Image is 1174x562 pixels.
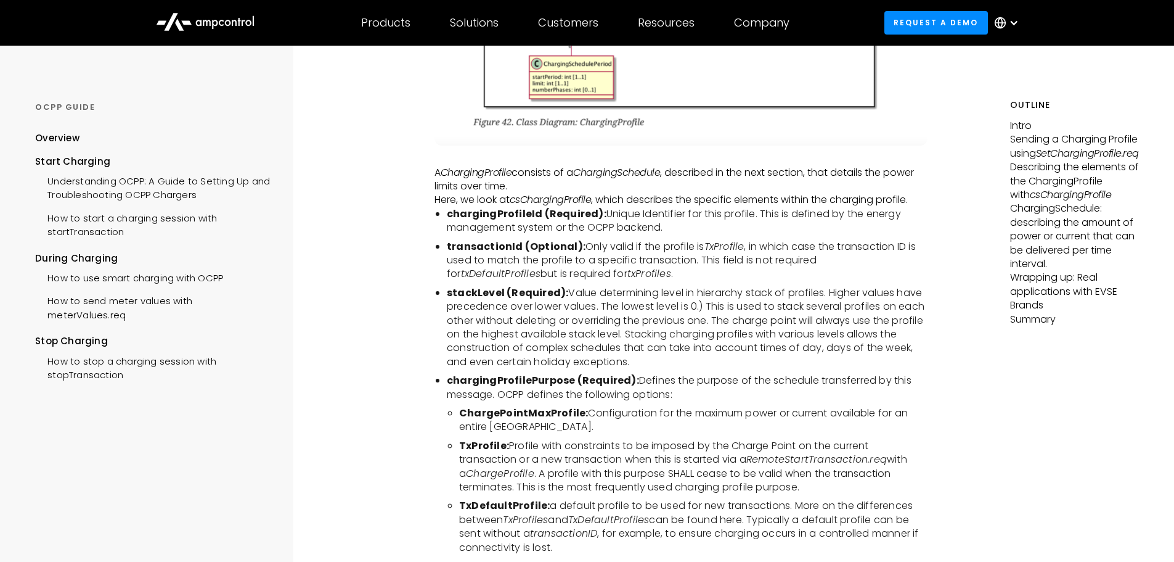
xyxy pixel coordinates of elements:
[434,152,928,165] p: ‍
[459,499,928,555] li: a default profile to be used for new transactions. More on the differences between and can be fou...
[638,16,695,30] div: Resources
[35,155,270,168] div: Start Charging
[35,288,270,325] a: How to send meter values with meterValues.req
[35,102,270,113] div: OCPP GUIDE
[538,16,598,30] div: Customers
[734,16,789,30] div: Company
[441,165,512,180] em: ChargingProfile
[35,168,270,205] a: Understanding OCPP: A Guide to Setting Up and Troubleshooting OCPP Chargers
[447,373,639,387] b: chargingProfilePurpose (Required):
[35,131,79,154] a: Overview
[35,205,270,242] a: How to start a charging session with startTransaction
[450,16,499,30] div: Solutions
[1010,271,1139,312] p: Wrapping up: Real applications with EVSE Brands
[573,165,660,180] em: ChargingSchedule
[459,406,588,420] b: ChargePointMaxProfile:
[447,239,585,254] b: transactionId (Optional):
[447,286,568,300] b: stackLevel (Required):
[459,439,509,453] b: TxProfile:
[35,252,270,265] div: During Charging
[1010,99,1139,112] h5: Outline
[530,526,598,540] i: transactionID
[35,265,223,288] a: How to use smart charging with OCPP
[461,267,540,281] i: txDefaultProfiles
[884,11,988,34] a: Request a demo
[434,166,928,194] p: A consists of a , described in the next section, that details the power limits over time.
[447,207,928,235] li: Unique Identifier for this profile. This is defined by the energy management system or the OCPP b...
[704,239,744,254] i: TxProfile
[35,334,270,348] div: Stop Charging
[459,498,550,513] b: TxDefaultProfile:
[447,207,606,221] b: chargingProfileId (Required):
[361,16,410,30] div: Products
[35,349,270,386] a: How to stop a charging session with stopTransaction
[434,193,928,207] p: Here, we look at , which describes the specific elements within the charging profile.
[466,466,534,481] i: ChargeProfile
[1010,133,1139,160] p: Sending a Charging Profile using
[447,240,928,281] li: Only valid if the profile is , in which case the transaction ID is used to match the profile to a...
[1010,313,1139,326] p: Summary
[503,513,548,527] i: TxProfiles
[568,513,649,527] i: TxDefaultProfiles
[447,286,928,369] li: Value determining level in hierarchy stack of profiles. Higher values have precedence over lower ...
[447,374,928,402] li: Defines the purpose of the schedule transferred by this message. OCPP defines the following options:
[35,131,79,145] div: Overview
[1010,119,1139,133] p: Intro
[1036,146,1139,160] em: SetChargingProfile.req
[459,439,928,495] li: Profile with constraints to be imposed by the Charge Point on the current transaction or a new tr...
[1010,160,1139,202] p: Describing the elements of the ChargingProfile with
[510,192,592,207] em: csChargingProfile
[627,267,671,281] i: txProfiles
[459,407,928,434] li: Configuration for the maximum power or current available for an entire [GEOGRAPHIC_DATA].
[746,452,887,466] i: RemoteStartTransaction.req
[1010,202,1139,271] p: ChargingSchedule: describing the amount of power or current that can be delivered per time interval.
[1030,188,1112,202] em: csChargingProfile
